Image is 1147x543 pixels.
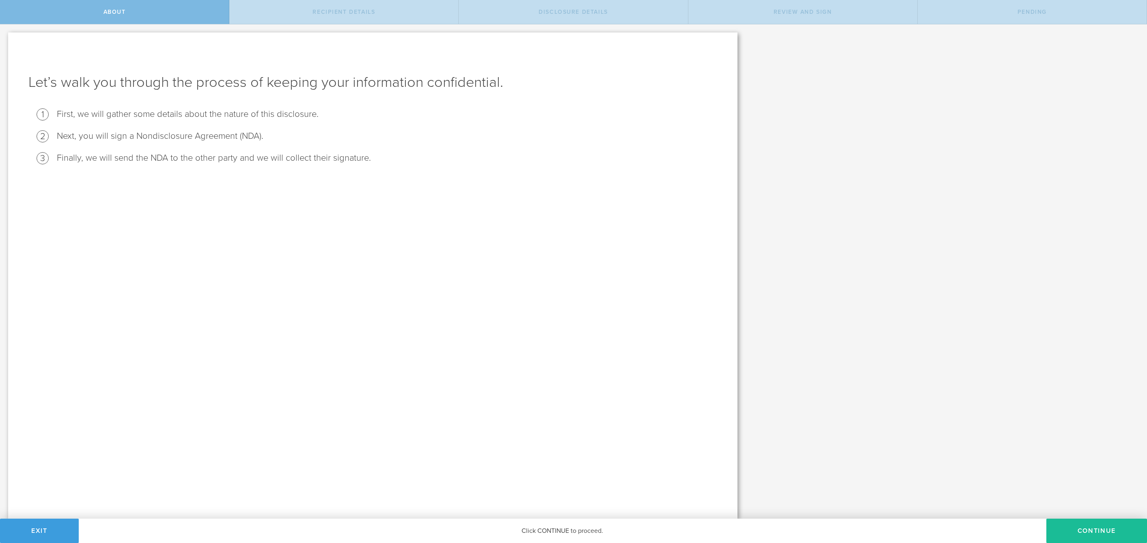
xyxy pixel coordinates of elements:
[79,519,1046,543] div: Click CONTINUE to proceed.
[57,152,717,164] li: Finally, we will send the NDA to the other party and we will collect their signature.
[313,9,375,15] span: Recipient details
[1046,519,1147,543] button: Continue
[57,130,717,142] li: Next, you will sign a Nondisclosure Agreement (NDA).
[774,9,832,15] span: Review and sign
[28,73,717,92] h1: Let’s walk you through the process of keeping your information confidential.
[57,108,717,120] li: First, we will gather some details about the nature of this disclosure.
[539,9,608,15] span: Disclosure details
[1018,9,1047,15] span: Pending
[103,9,126,15] span: About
